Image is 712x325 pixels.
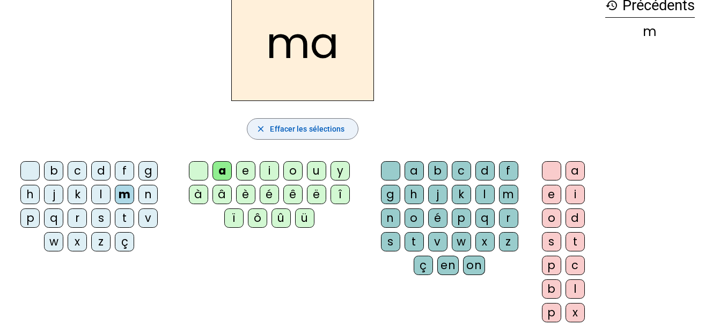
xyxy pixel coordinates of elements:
[381,232,400,251] div: s
[566,161,585,180] div: a
[566,185,585,204] div: i
[236,161,255,180] div: e
[68,208,87,228] div: r
[381,185,400,204] div: g
[331,185,350,204] div: î
[256,124,266,134] mat-icon: close
[307,161,326,180] div: u
[212,161,232,180] div: a
[414,256,433,275] div: ç
[20,208,40,228] div: p
[405,161,424,180] div: a
[475,232,495,251] div: x
[499,208,518,228] div: r
[542,185,561,204] div: e
[115,208,134,228] div: t
[68,161,87,180] div: c
[475,161,495,180] div: d
[566,279,585,299] div: l
[463,256,485,275] div: on
[138,185,158,204] div: n
[91,232,111,251] div: z
[605,25,695,38] div: m
[68,232,87,251] div: x
[566,303,585,322] div: x
[224,208,244,228] div: ï
[452,232,471,251] div: w
[68,185,87,204] div: k
[475,185,495,204] div: l
[381,208,400,228] div: n
[499,161,518,180] div: f
[91,161,111,180] div: d
[189,185,208,204] div: à
[115,185,134,204] div: m
[542,279,561,299] div: b
[542,256,561,275] div: p
[115,161,134,180] div: f
[138,208,158,228] div: v
[212,185,232,204] div: â
[437,256,459,275] div: en
[91,208,111,228] div: s
[405,232,424,251] div: t
[248,208,267,228] div: ô
[405,208,424,228] div: o
[247,118,358,140] button: Effacer les sélections
[271,208,291,228] div: û
[475,208,495,228] div: q
[566,256,585,275] div: c
[44,232,63,251] div: w
[115,232,134,251] div: ç
[428,185,447,204] div: j
[307,185,326,204] div: ë
[44,185,63,204] div: j
[20,185,40,204] div: h
[405,185,424,204] div: h
[542,232,561,251] div: s
[295,208,314,228] div: ü
[236,185,255,204] div: è
[542,303,561,322] div: p
[331,161,350,180] div: y
[566,208,585,228] div: d
[260,185,279,204] div: é
[452,208,471,228] div: p
[452,185,471,204] div: k
[283,185,303,204] div: ê
[91,185,111,204] div: l
[44,208,63,228] div: q
[499,185,518,204] div: m
[452,161,471,180] div: c
[138,161,158,180] div: g
[566,232,585,251] div: t
[428,232,447,251] div: v
[499,232,518,251] div: z
[270,122,344,135] span: Effacer les sélections
[428,208,447,228] div: é
[428,161,447,180] div: b
[283,161,303,180] div: o
[44,161,63,180] div: b
[542,208,561,228] div: o
[260,161,279,180] div: i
